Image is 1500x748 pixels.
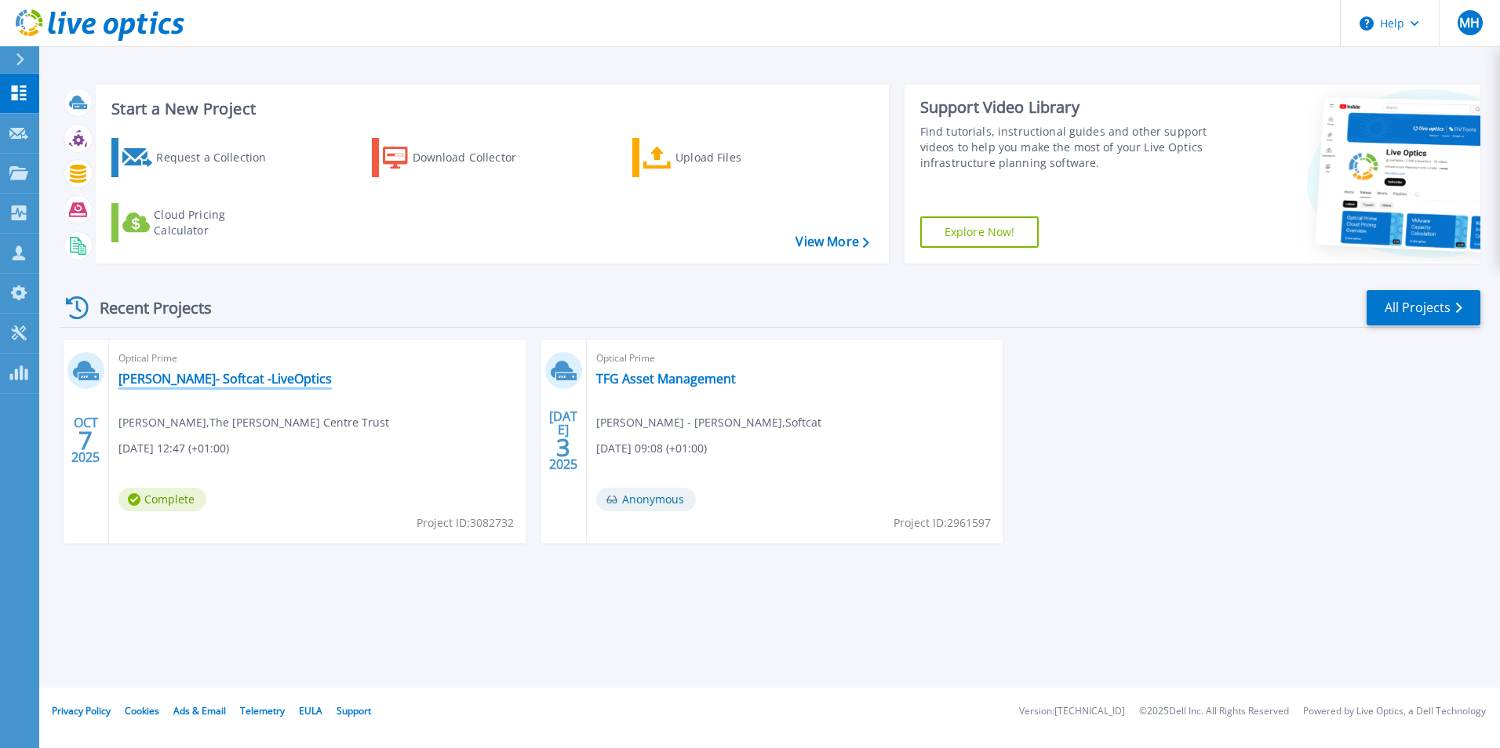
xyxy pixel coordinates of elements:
a: [PERSON_NAME]- Softcat -LiveOptics [118,371,332,387]
span: MH [1459,16,1480,29]
li: Version: [TECHNICAL_ID] [1019,706,1125,717]
a: EULA [299,704,322,717]
a: All Projects [1367,290,1480,325]
a: Download Collector [372,138,547,177]
span: Project ID: 2961597 [894,514,991,532]
span: [PERSON_NAME] - [PERSON_NAME] , Softcat [596,414,821,431]
span: 7 [78,434,93,447]
span: Optical Prime [596,350,994,367]
li: © 2025 Dell Inc. All Rights Reserved [1139,706,1289,717]
div: Find tutorials, instructional guides and other support videos to help you make the most of your L... [920,124,1214,171]
div: Download Collector [413,142,538,173]
span: Project ID: 3082732 [417,514,514,532]
a: Telemetry [240,704,285,717]
span: Optical Prime [118,350,516,367]
a: Cloud Pricing Calculator [111,203,286,242]
a: Ads & Email [173,704,226,717]
div: Upload Files [675,142,801,173]
a: Explore Now! [920,216,1039,248]
li: Powered by Live Optics, a Dell Technology [1303,706,1486,717]
span: Complete [118,488,206,511]
a: Cookies [125,704,159,717]
span: [DATE] 09:08 (+01:00) [596,440,707,457]
a: Request a Collection [111,138,286,177]
div: [DATE] 2025 [548,412,578,469]
span: [PERSON_NAME] , The [PERSON_NAME] Centre Trust [118,414,389,431]
span: Anonymous [596,488,696,511]
a: Support [337,704,371,717]
span: 3 [556,441,570,454]
a: Upload Files [632,138,807,177]
a: Privacy Policy [52,704,111,717]
div: Cloud Pricing Calculator [154,207,279,238]
div: Support Video Library [920,97,1214,118]
a: TFG Asset Management [596,371,736,387]
a: View More [796,234,868,249]
div: Recent Projects [60,289,233,327]
div: OCT 2025 [71,412,100,469]
span: [DATE] 12:47 (+01:00) [118,440,229,457]
h3: Start a New Project [111,100,868,118]
div: Request a Collection [156,142,282,173]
